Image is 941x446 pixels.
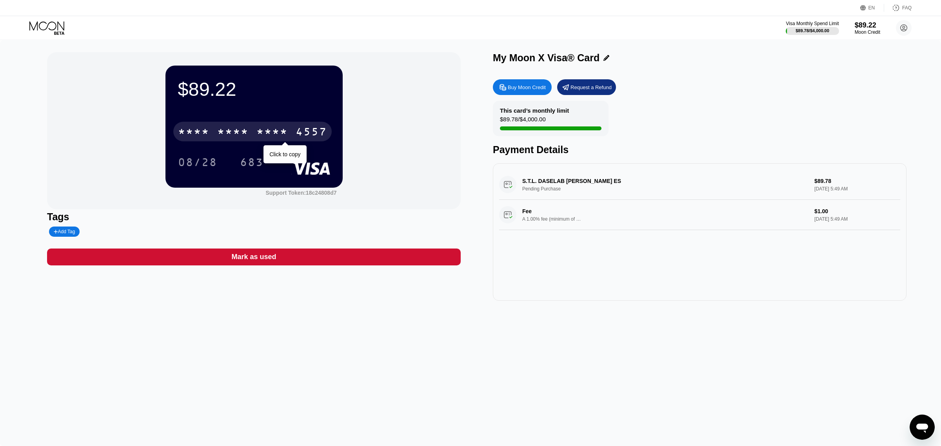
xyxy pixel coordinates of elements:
[54,229,75,234] div: Add Tag
[296,126,327,139] div: 4557
[178,157,217,170] div: 08/28
[522,216,581,222] div: A 1.00% fee (minimum of $1.00) is charged on all transactions
[557,79,616,95] div: Request a Refund
[814,208,900,214] div: $1.00
[265,190,336,196] div: Support Token: 18c24808d7
[500,107,569,114] div: This card’s monthly limit
[178,78,330,100] div: $89.22
[47,211,461,223] div: Tags
[493,79,552,95] div: Buy Moon Credit
[910,415,935,440] iframe: Button to launch messaging window
[231,252,276,261] div: Mark as used
[499,200,900,230] div: FeeA 1.00% fee (minimum of $1.00) is charged on all transactions$1.00[DATE] 5:49 AM
[269,151,300,157] div: Click to copy
[855,29,880,35] div: Moon Credit
[814,216,900,222] div: [DATE] 5:49 AM
[860,4,884,12] div: EN
[493,52,599,64] div: My Moon X Visa® Card
[493,144,906,155] div: Payment Details
[796,28,829,33] div: $89.78 / $4,000.00
[570,84,612,91] div: Request a Refund
[172,152,223,172] div: 08/28
[855,21,880,29] div: $89.22
[786,21,839,35] div: Visa Monthly Spend Limit$89.78/$4,000.00
[500,116,546,126] div: $89.78 / $4,000.00
[49,227,80,237] div: Add Tag
[240,157,263,170] div: 683
[868,5,875,11] div: EN
[234,152,269,172] div: 683
[522,208,577,214] div: Fee
[47,249,461,265] div: Mark as used
[265,190,336,196] div: Support Token:18c24808d7
[855,21,880,35] div: $89.22Moon Credit
[786,21,839,26] div: Visa Monthly Spend Limit
[902,5,912,11] div: FAQ
[884,4,912,12] div: FAQ
[508,84,546,91] div: Buy Moon Credit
